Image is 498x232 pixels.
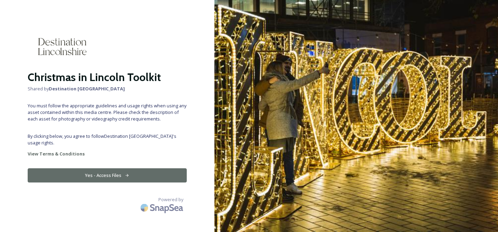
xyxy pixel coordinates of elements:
[138,199,187,216] img: SnapSea Logo
[28,102,187,123] span: You must follow the appropriate guidelines and usage rights when using any asset contained within...
[28,69,187,86] h2: Christmas in Lincoln Toolkit
[28,86,187,92] span: Shared by
[28,151,85,157] strong: View Terms & Conditions
[28,168,187,182] button: Yes - Access Files
[49,86,125,92] strong: Destination [GEOGRAPHIC_DATA]
[28,28,97,65] img: DESTINATION-LINCOLNSHIRE-%EF%BF%BD-Charcoal_RGB_MASTER-LOGO.webp
[158,196,183,203] span: Powered by
[28,133,187,146] span: By clicking below, you agree to follow Destination [GEOGRAPHIC_DATA] 's usage rights.
[28,150,187,158] a: View Terms & Conditions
